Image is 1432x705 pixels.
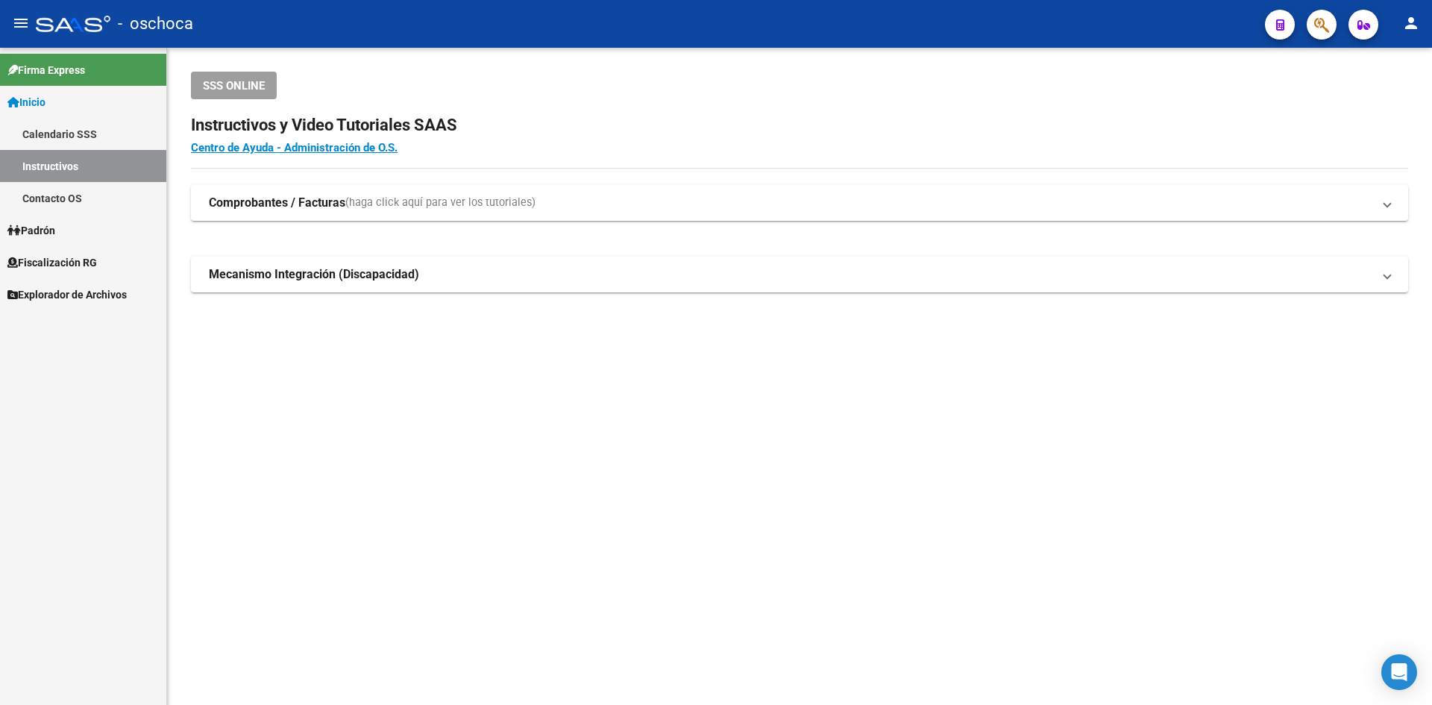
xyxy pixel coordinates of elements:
span: (haga click aquí para ver los tutoriales) [345,195,536,211]
span: - oschoca [118,7,193,40]
span: Padrón [7,222,55,239]
span: Fiscalización RG [7,254,97,271]
mat-icon: menu [12,14,30,32]
mat-expansion-panel-header: Comprobantes / Facturas(haga click aquí para ver los tutoriales) [191,185,1408,221]
mat-expansion-panel-header: Mecanismo Integración (Discapacidad) [191,257,1408,292]
div: Open Intercom Messenger [1381,654,1417,690]
strong: Mecanismo Integración (Discapacidad) [209,266,419,283]
mat-icon: person [1402,14,1420,32]
span: Inicio [7,94,45,110]
strong: Comprobantes / Facturas [209,195,345,211]
button: SSS ONLINE [191,72,277,99]
a: Centro de Ayuda - Administración de O.S. [191,141,398,154]
h2: Instructivos y Video Tutoriales SAAS [191,111,1408,140]
span: SSS ONLINE [203,79,265,93]
span: Firma Express [7,62,85,78]
span: Explorador de Archivos [7,286,127,303]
